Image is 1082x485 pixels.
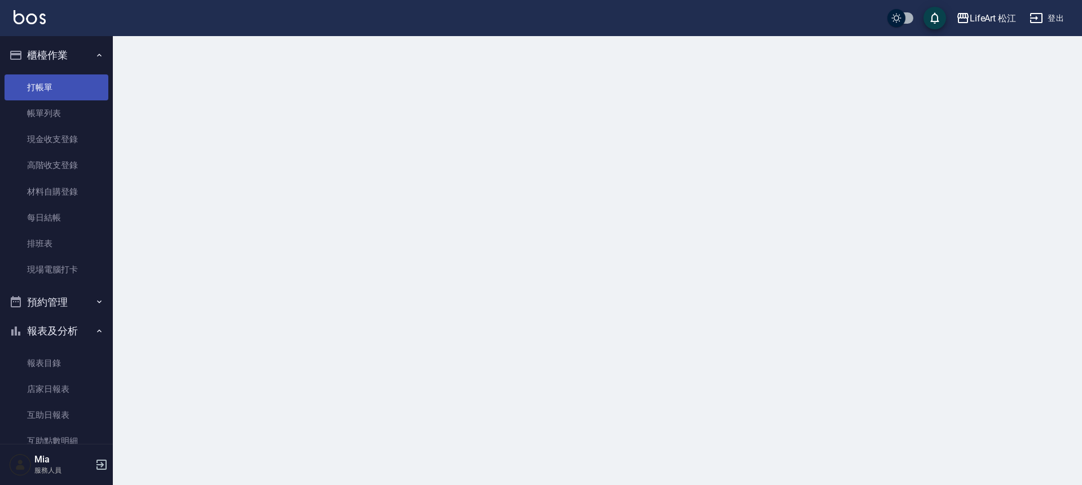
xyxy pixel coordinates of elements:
[923,7,946,29] button: save
[5,100,108,126] a: 帳單列表
[5,74,108,100] a: 打帳單
[5,288,108,317] button: 預約管理
[34,465,92,475] p: 服務人員
[970,11,1017,25] div: LifeArt 松江
[5,350,108,376] a: 報表目錄
[5,316,108,346] button: 報表及分析
[5,402,108,428] a: 互助日報表
[5,231,108,257] a: 排班表
[5,428,108,454] a: 互助點數明細
[5,41,108,70] button: 櫃檯作業
[14,10,46,24] img: Logo
[5,376,108,402] a: 店家日報表
[1025,8,1068,29] button: 登出
[5,205,108,231] a: 每日結帳
[5,257,108,283] a: 現場電腦打卡
[9,453,32,476] img: Person
[5,126,108,152] a: 現金收支登錄
[34,454,92,465] h5: Mia
[5,179,108,205] a: 材料自購登錄
[5,152,108,178] a: 高階收支登錄
[952,7,1021,30] button: LifeArt 松江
